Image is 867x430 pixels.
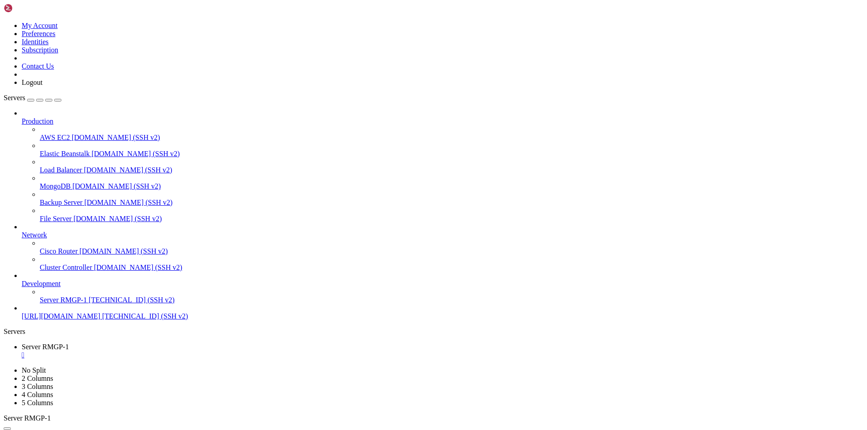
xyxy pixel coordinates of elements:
a: [URL][DOMAIN_NAME] [TECHNICAL_ID] (SSH v2) [22,312,863,320]
a: Backup Server [DOMAIN_NAME] (SSH v2) [40,199,863,207]
a: Contact Us [22,62,54,70]
li: File Server [DOMAIN_NAME] (SSH v2) [40,207,863,223]
li: Load Balancer [DOMAIN_NAME] (SSH v2) [40,158,863,174]
a: 2 Columns [22,375,53,382]
a: 5 Columns [22,399,53,407]
span: [TECHNICAL_ID] (SSH v2) [102,312,188,320]
span: [DOMAIN_NAME] (SSH v2) [94,264,182,271]
a: Production [22,117,863,125]
span: AWS EC2 [40,134,70,141]
span: Server RMGP-1 [40,296,87,304]
a: Preferences [22,30,56,37]
li: Backup Server [DOMAIN_NAME] (SSH v2) [40,190,863,207]
a: Logout [22,79,42,86]
li: Production [22,109,863,223]
li: AWS EC2 [DOMAIN_NAME] (SSH v2) [40,125,863,142]
a: Elastic Beanstalk [DOMAIN_NAME] (SSH v2) [40,150,863,158]
li: Cluster Controller [DOMAIN_NAME] (SSH v2) [40,255,863,272]
a: 3 Columns [22,383,53,390]
span: Cluster Controller [40,264,92,271]
span: [URL][DOMAIN_NAME] [22,312,100,320]
img: Shellngn [4,4,56,13]
span: Cisco Router [40,247,78,255]
li: Elastic Beanstalk [DOMAIN_NAME] (SSH v2) [40,142,863,158]
span: Server RMGP-1 [22,343,69,351]
a: Servers [4,94,61,102]
span: [DOMAIN_NAME] (SSH v2) [84,199,173,206]
a:  [22,351,863,359]
span: MongoDB [40,182,70,190]
span: Server RMGP-1 [4,414,51,422]
span: Development [22,280,61,287]
a: Network [22,231,863,239]
a: MongoDB [DOMAIN_NAME] (SSH v2) [40,182,863,190]
span: Production [22,117,53,125]
span: Network [22,231,47,239]
span: [DOMAIN_NAME] (SSH v2) [74,215,162,222]
span: Servers [4,94,25,102]
a: Load Balancer [DOMAIN_NAME] (SSH v2) [40,166,863,174]
span: [DOMAIN_NAME] (SSH v2) [84,166,172,174]
span: [DOMAIN_NAME] (SSH v2) [72,134,160,141]
li: Network [22,223,863,272]
a: Cluster Controller [DOMAIN_NAME] (SSH v2) [40,264,863,272]
li: Server RMGP-1 [TECHNICAL_ID] (SSH v2) [40,288,863,304]
a: Subscription [22,46,58,54]
a: Server RMGP-1 [TECHNICAL_ID] (SSH v2) [40,296,863,304]
span: [TECHNICAL_ID] (SSH v2) [89,296,174,304]
a: My Account [22,22,58,29]
a: File Server [DOMAIN_NAME] (SSH v2) [40,215,863,223]
li: MongoDB [DOMAIN_NAME] (SSH v2) [40,174,863,190]
span: Load Balancer [40,166,82,174]
span: [DOMAIN_NAME] (SSH v2) [79,247,168,255]
a: Identities [22,38,49,46]
a: Server RMGP-1 [22,343,863,359]
span: Elastic Beanstalk [40,150,90,157]
span: Backup Server [40,199,83,206]
li: Development [22,272,863,304]
a: No Split [22,366,46,374]
span: [DOMAIN_NAME] (SSH v2) [72,182,161,190]
a: Cisco Router [DOMAIN_NAME] (SSH v2) [40,247,863,255]
span: File Server [40,215,72,222]
a: 4 Columns [22,391,53,398]
li: Cisco Router [DOMAIN_NAME] (SSH v2) [40,239,863,255]
span: [DOMAIN_NAME] (SSH v2) [92,150,180,157]
div: Servers [4,328,863,336]
li: [URL][DOMAIN_NAME] [TECHNICAL_ID] (SSH v2) [22,304,863,320]
a: AWS EC2 [DOMAIN_NAME] (SSH v2) [40,134,863,142]
a: Development [22,280,863,288]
